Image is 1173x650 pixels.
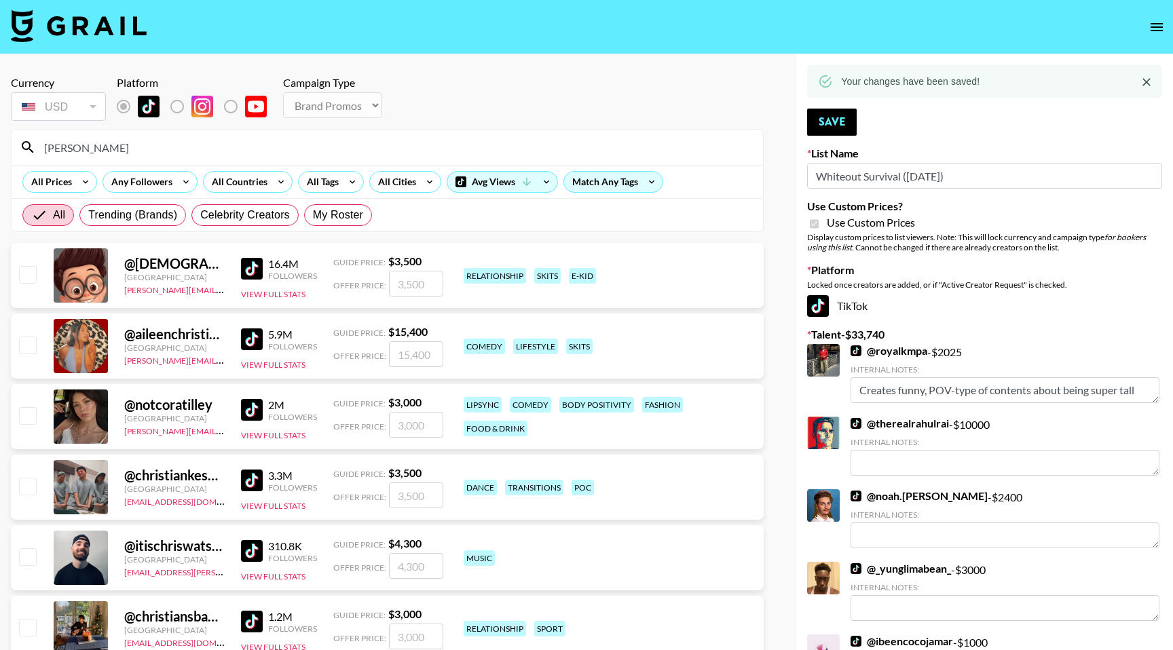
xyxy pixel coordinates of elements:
div: Followers [268,482,317,493]
div: lifestyle [513,339,558,354]
span: Guide Price: [333,398,386,408]
img: TikTok [851,491,861,501]
div: [GEOGRAPHIC_DATA] [124,343,225,353]
span: My Roster [313,207,363,223]
div: music [464,550,495,566]
strong: $ 3,500 [388,466,422,479]
img: TikTok [241,258,263,280]
label: Platform [807,263,1162,277]
div: 310.8K [268,539,317,553]
div: 16.4M [268,257,317,271]
span: All [53,207,65,223]
div: poc [572,480,594,495]
div: All Cities [370,172,419,192]
div: Followers [268,553,317,563]
div: TikTok [807,295,1162,317]
img: TikTok [241,611,263,632]
input: 3,500 [389,482,443,508]
input: 3,000 [389,624,443,649]
span: Trending (Brands) [88,207,177,223]
div: - $ 2400 [851,489,1159,548]
div: All Tags [299,172,341,192]
input: 3,000 [389,412,443,438]
a: [EMAIL_ADDRESS][DOMAIN_NAME] [124,635,261,648]
div: - $ 2025 [851,344,1159,403]
div: @ aileenchristineee [124,326,225,343]
strong: $ 4,300 [388,537,422,550]
div: lipsync [464,397,502,413]
span: Offer Price: [333,492,386,502]
input: 15,400 [389,341,443,367]
a: [EMAIL_ADDRESS][DOMAIN_NAME] [124,494,261,507]
button: View Full Stats [241,571,305,581]
div: body positivity [559,397,634,413]
div: Followers [268,624,317,634]
strong: $ 3,000 [388,607,422,620]
span: Guide Price: [333,328,386,338]
span: Offer Price: [333,562,386,573]
span: Use Custom Prices [827,216,915,229]
div: comedy [510,397,551,413]
button: View Full Stats [241,430,305,440]
input: 3,500 [389,271,443,297]
label: Talent - $ 33,740 [807,328,1162,341]
div: @ notcoratilley [124,396,225,413]
div: Currency is locked to USD [11,90,106,123]
div: Display custom prices to list viewers. Note: This will lock currency and campaign type . Cannot b... [807,232,1162,252]
a: @_yunglimabean_ [851,562,951,575]
a: [PERSON_NAME][EMAIL_ADDRESS][DOMAIN_NAME] [124,423,325,436]
img: Instagram [191,96,213,117]
div: 3.3M [268,469,317,482]
div: 1.2M [268,610,317,624]
div: comedy [464,339,505,354]
label: List Name [807,147,1162,160]
div: @ christiankesniel [124,467,225,484]
span: Offer Price: [333,280,386,290]
span: Offer Price: [333,633,386,643]
div: @ itischriswatson [124,537,225,554]
a: @ibeencocojamar [851,634,953,648]
div: transitions [505,480,563,495]
a: @royalkmpa [851,344,927,358]
img: TikTok [241,470,263,491]
a: @therealrahulrai [851,417,949,430]
div: 2M [268,398,317,412]
div: relationship [464,621,526,636]
img: TikTok [807,295,829,317]
span: Guide Price: [333,539,386,550]
textarea: Creates funny, POV-type of contents about being super tall [851,377,1159,403]
input: 4,300 [389,553,443,579]
span: Offer Price: [333,351,386,361]
button: Close [1136,72,1157,92]
div: fashion [642,397,683,413]
div: relationship [464,268,526,284]
div: 5.9M [268,328,317,341]
a: [PERSON_NAME][EMAIL_ADDRESS][DOMAIN_NAME] [124,353,325,366]
strong: $ 3,500 [388,254,422,267]
div: All Countries [204,172,270,192]
div: Followers [268,271,317,281]
div: @ [DEMOGRAPHIC_DATA] [124,255,225,272]
div: [GEOGRAPHIC_DATA] [124,484,225,494]
div: - $ 3000 [851,562,1159,621]
div: food & drink [464,421,527,436]
a: [EMAIL_ADDRESS][PERSON_NAME][DOMAIN_NAME] [124,565,325,577]
input: Search by User Name [36,136,755,158]
span: Guide Price: [333,610,386,620]
div: Internal Notes: [851,437,1159,447]
div: Campaign Type [283,76,381,90]
button: View Full Stats [241,501,305,511]
div: - $ 10000 [851,417,1159,476]
div: Your changes have been saved! [841,69,980,94]
img: Grail Talent [11,9,147,42]
div: [GEOGRAPHIC_DATA] [124,413,225,423]
div: Internal Notes: [851,582,1159,592]
div: List locked to TikTok. [117,92,278,121]
div: [GEOGRAPHIC_DATA] [124,625,225,635]
img: TikTok [851,563,861,574]
a: @noah.[PERSON_NAME] [851,489,988,503]
span: Guide Price: [333,469,386,479]
button: View Full Stats [241,289,305,299]
div: Match Any Tags [564,172,663,192]
div: Followers [268,412,317,422]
